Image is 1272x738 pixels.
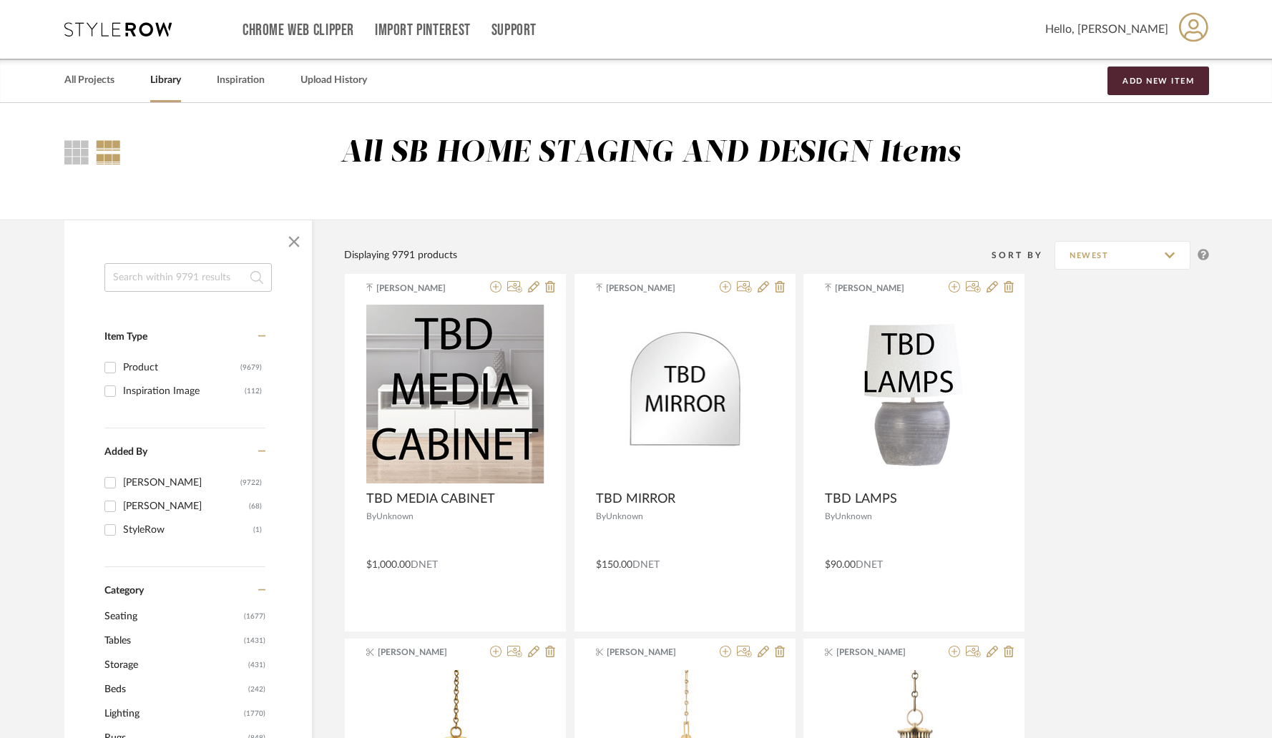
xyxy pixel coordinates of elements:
[376,282,466,295] span: [PERSON_NAME]
[123,518,253,541] div: StyleRow
[376,512,414,521] span: Unknown
[104,332,147,342] span: Item Type
[632,560,660,570] span: DNET
[244,629,265,652] span: (1431)
[606,282,696,295] span: [PERSON_NAME]
[1107,67,1209,95] button: Add New Item
[411,560,438,570] span: DNET
[217,71,265,90] a: Inspiration
[378,646,468,659] span: [PERSON_NAME]
[248,654,265,676] span: (431)
[831,305,997,483] img: TBD LAMPS
[243,24,354,36] a: Chrome Web Clipper
[248,678,265,701] span: (242)
[835,282,925,295] span: [PERSON_NAME]
[104,629,240,653] span: Tables
[606,512,643,521] span: Unknown
[596,512,606,521] span: By
[1045,21,1168,38] span: Hello, [PERSON_NAME]
[835,512,872,521] span: Unknown
[123,356,240,379] div: Product
[104,653,245,677] span: Storage
[249,495,262,518] div: (68)
[150,71,181,90] a: Library
[104,604,240,629] span: Seating
[240,356,262,379] div: (9679)
[366,305,544,483] img: TBD MEDIA CABINET
[836,646,926,659] span: [PERSON_NAME]
[280,227,308,256] button: Close
[366,560,411,570] span: $1,000.00
[825,491,897,507] span: TBD LAMPS
[375,24,471,36] a: Import Pinterest
[607,646,697,659] span: [PERSON_NAME]
[123,380,245,403] div: Inspiration Image
[341,135,961,172] div: All SB HOME STAGING AND DESIGN Items
[240,471,262,494] div: (9722)
[596,491,675,507] span: TBD MIRROR
[253,518,262,541] div: (1)
[366,512,376,521] span: By
[825,560,856,570] span: $90.00
[104,702,240,726] span: Lighting
[856,560,883,570] span: DNET
[104,263,272,292] input: Search within 9791 results
[596,306,774,481] img: TBD MIRROR
[596,560,632,570] span: $150.00
[491,24,537,36] a: Support
[300,71,367,90] a: Upload History
[992,248,1055,262] div: Sort By
[123,495,249,518] div: [PERSON_NAME]
[344,247,457,263] div: Displaying 9791 products
[244,702,265,725] span: (1770)
[366,491,495,507] span: TBD MEDIA CABINET
[245,380,262,403] div: (112)
[64,71,114,90] a: All Projects
[104,585,144,597] span: Category
[825,512,835,521] span: By
[104,677,245,702] span: Beds
[244,605,265,628] span: (1677)
[123,471,240,494] div: [PERSON_NAME]
[104,447,147,457] span: Added By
